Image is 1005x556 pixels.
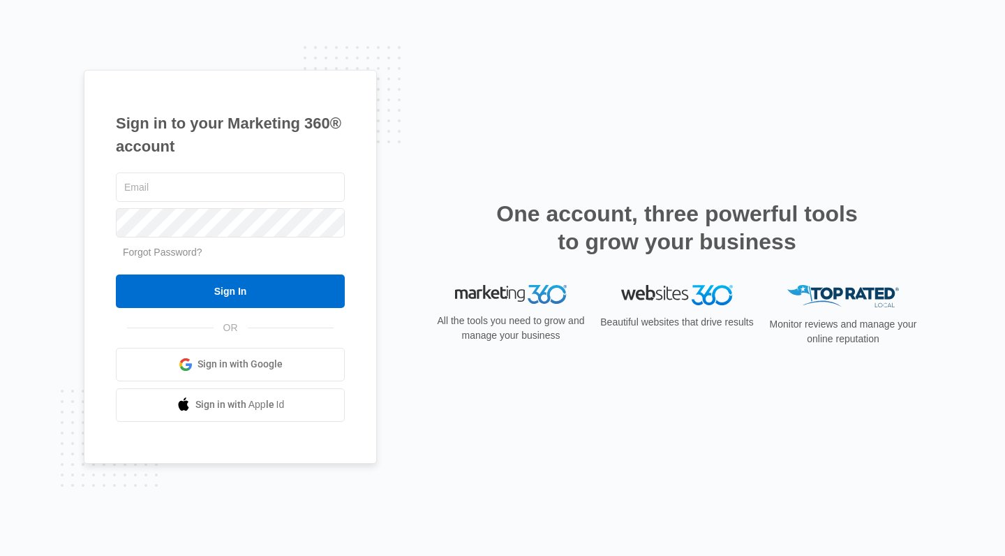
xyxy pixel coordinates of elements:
[123,247,202,258] a: Forgot Password?
[214,321,248,335] span: OR
[198,357,283,372] span: Sign in with Google
[116,173,345,202] input: Email
[116,112,345,158] h1: Sign in to your Marketing 360® account
[116,348,345,381] a: Sign in with Google
[492,200,862,256] h2: One account, three powerful tools to grow your business
[116,275,345,308] input: Sign In
[599,315,755,330] p: Beautiful websites that drive results
[116,388,345,422] a: Sign in with Apple Id
[621,285,733,305] img: Websites 360
[455,285,567,305] img: Marketing 360
[787,285,899,308] img: Top Rated Local
[433,314,589,343] p: All the tools you need to grow and manage your business
[765,317,921,346] p: Monitor reviews and manage your online reputation
[195,397,285,412] span: Sign in with Apple Id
